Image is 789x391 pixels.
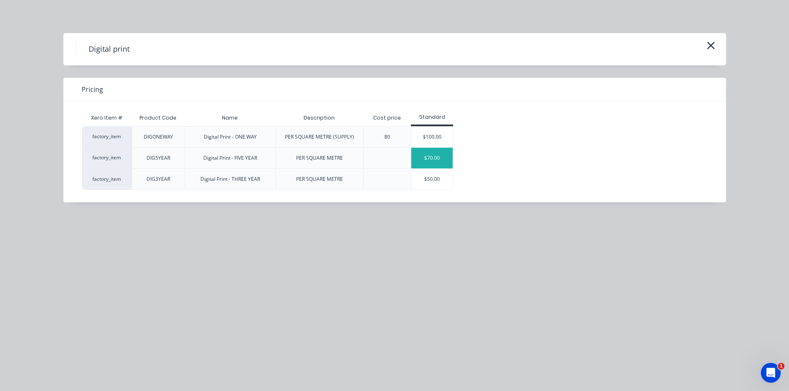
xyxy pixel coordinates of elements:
div: factory_item [82,126,132,147]
div: Name [215,108,244,128]
div: Digital Print - THREE YEAR [200,175,260,183]
h4: Digital print [76,41,142,57]
div: factory_item [82,147,132,168]
div: PER SQUARE METRE [296,154,343,162]
div: 80 [384,133,390,141]
div: DIG5YEAR [147,154,170,162]
iframe: Intercom live chat [761,363,781,383]
div: Product Code [133,108,183,128]
span: Pricing [82,84,103,94]
div: DIGONEWAY [144,133,173,141]
div: Standard [411,113,453,121]
div: Cost price [367,108,408,128]
div: $70.00 [411,148,453,168]
span: 1 [778,363,784,369]
div: Digital Print - ONE WAY [204,133,257,141]
div: DIG3YEAR [147,175,170,183]
div: $50.00 [411,169,453,190]
div: Digital Print - FIVE YEAR [203,154,257,162]
div: Description [297,108,341,128]
div: PER SQUARE METRE [296,175,343,183]
div: PER SQUARE METRE (SUPPLY) [285,133,354,141]
div: $100.00 [411,127,453,147]
div: Xero Item # [82,110,132,126]
div: factory_item [82,168,132,190]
